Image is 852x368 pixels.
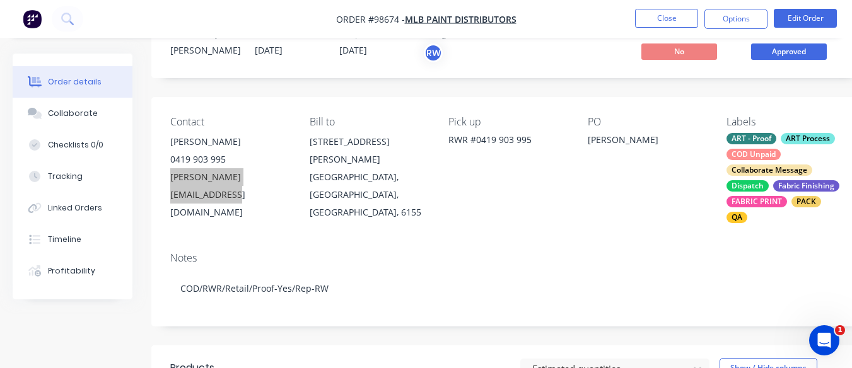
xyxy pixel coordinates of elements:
span: Order #98674 - [336,13,405,25]
div: ART Process [781,133,835,144]
div: Notes [170,252,846,264]
div: Status [751,26,846,38]
button: Options [704,9,767,29]
button: Linked Orders [13,192,132,224]
span: 1 [835,325,845,335]
div: Collaborate Message [727,164,812,176]
div: RWR #0419 903 995 [448,133,568,146]
div: Invoiced [641,26,736,38]
div: COD/RWR/Retail/Proof-Yes/Rep-RW [170,269,846,308]
div: Dispatch [727,180,769,192]
div: Timeline [48,234,81,245]
div: Bill to [310,116,429,128]
div: QA [727,212,747,223]
button: Profitability [13,255,132,287]
span: [DATE] [255,44,283,56]
div: [PERSON_NAME] [170,133,289,151]
span: Approved [751,43,827,59]
div: COD Unpaid [727,149,781,160]
span: [DATE] [339,44,367,56]
button: Checklists 0/0 [13,129,132,161]
div: Pick up [448,116,568,128]
div: PACK [791,196,821,207]
div: Fabric Finishing [773,180,839,192]
div: PO [588,116,707,128]
button: Tracking [13,161,132,192]
div: Assigned to [424,26,550,38]
div: 0419 903 995 [170,151,289,168]
div: Contact [170,116,289,128]
div: Tracking [48,171,83,182]
div: Checklists 0/0 [48,139,103,151]
div: Labels [727,116,846,128]
div: [PERSON_NAME][EMAIL_ADDRESS][DOMAIN_NAME] [170,168,289,221]
button: Edit Order [774,9,837,28]
a: MLB Paint Distributors [405,13,516,25]
div: [PERSON_NAME] [170,43,240,57]
div: Order details [48,76,102,88]
div: [GEOGRAPHIC_DATA], [GEOGRAPHIC_DATA], [GEOGRAPHIC_DATA], 6155 [310,168,429,221]
button: Close [635,9,698,28]
div: Created by [170,26,240,38]
div: Collaborate [48,108,98,119]
div: Created [255,26,324,38]
div: [PERSON_NAME] [588,133,707,151]
div: Profitability [48,265,95,277]
button: Timeline [13,224,132,255]
button: Collaborate [13,98,132,129]
button: RW [424,43,443,62]
button: Approved [751,43,827,62]
div: Required [339,26,409,38]
iframe: Intercom live chat [809,325,839,355]
span: No [641,43,717,59]
div: FABRIC PRINT [727,196,787,207]
div: Linked Orders [48,202,102,214]
button: Order details [13,66,132,98]
div: [STREET_ADDRESS][PERSON_NAME] [310,133,429,168]
div: [STREET_ADDRESS][PERSON_NAME][GEOGRAPHIC_DATA], [GEOGRAPHIC_DATA], [GEOGRAPHIC_DATA], 6155 [310,133,429,221]
img: Factory [23,9,42,28]
div: ART - Proof [727,133,776,144]
div: [PERSON_NAME]0419 903 995[PERSON_NAME][EMAIL_ADDRESS][DOMAIN_NAME] [170,133,289,221]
